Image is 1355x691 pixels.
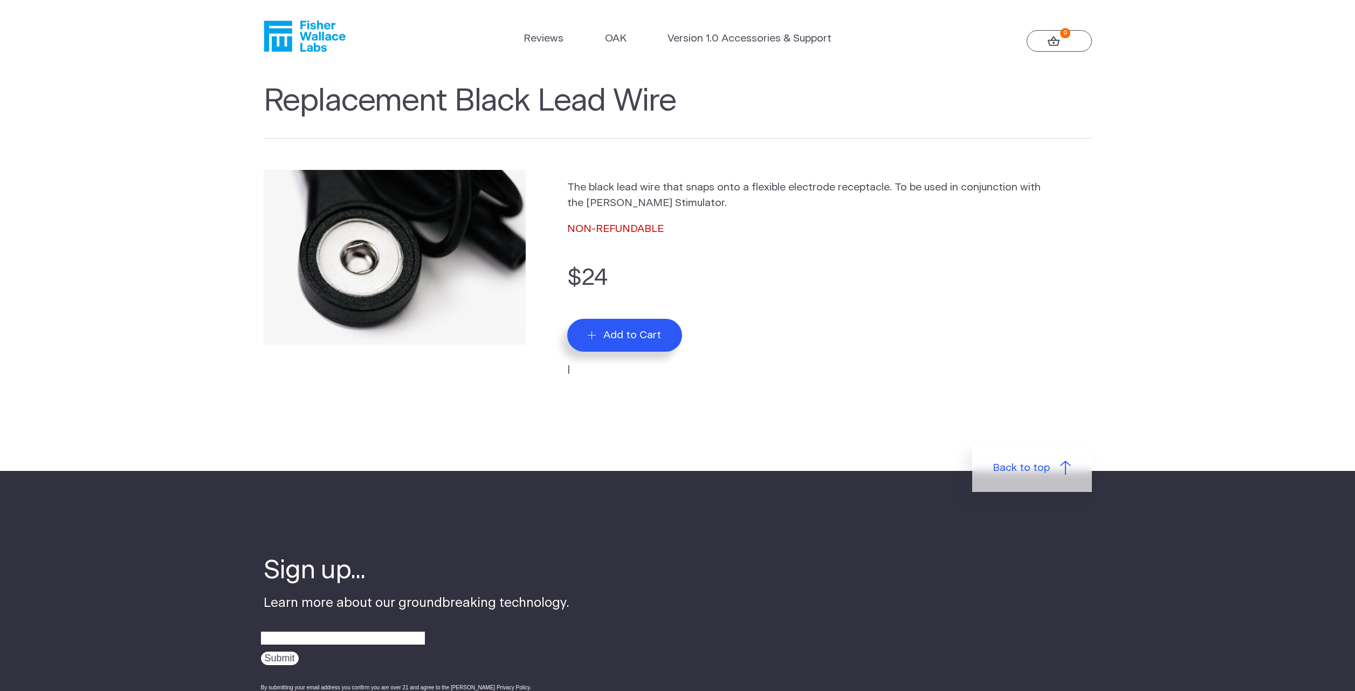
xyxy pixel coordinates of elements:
form: | [567,261,1092,378]
p: The black lead wire that snaps onto a flexible electrode receptacle. To be used in conjunction wi... [567,180,1044,211]
a: Version 1.0 Accessories & Support [668,31,831,47]
button: Add to Cart [567,319,682,352]
a: Reviews [524,31,563,47]
span: NON-REFUNDABLE [567,224,664,234]
a: OAK [605,31,627,47]
p: $24 [567,261,1092,296]
input: Submit [261,652,299,665]
strong: 0 [1060,28,1070,38]
a: Fisher Wallace [264,20,346,52]
h1: Replacement Black Lead Wire [264,83,1092,139]
a: 0 [1027,30,1092,52]
a: Back to top [972,445,1092,491]
span: Add to Cart [603,329,661,341]
span: Back to top [993,461,1050,476]
h4: Sign up... [264,554,569,589]
img: Replacement Black Lead Wire [264,170,526,345]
